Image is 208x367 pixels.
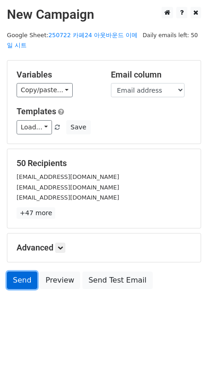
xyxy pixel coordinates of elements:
[17,243,191,253] h5: Advanced
[82,272,152,289] a: Send Test Email
[17,83,73,97] a: Copy/paste...
[7,272,37,289] a: Send
[111,70,191,80] h5: Email column
[139,32,201,39] a: Daily emails left: 50
[17,194,119,201] small: [EMAIL_ADDRESS][DOMAIN_NAME]
[17,120,52,134] a: Load...
[17,173,119,180] small: [EMAIL_ADDRESS][DOMAIN_NAME]
[162,323,208,367] iframe: Chat Widget
[17,184,119,191] small: [EMAIL_ADDRESS][DOMAIN_NAME]
[66,120,90,134] button: Save
[139,30,201,40] span: Daily emails left: 50
[40,272,80,289] a: Preview
[7,7,201,22] h2: New Campaign
[17,207,55,219] a: +47 more
[17,158,191,168] h5: 50 Recipients
[7,32,138,49] a: 250722 카페24 아웃바운드 이메일 시트
[17,70,97,80] h5: Variables
[17,106,56,116] a: Templates
[7,32,138,49] small: Google Sheet:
